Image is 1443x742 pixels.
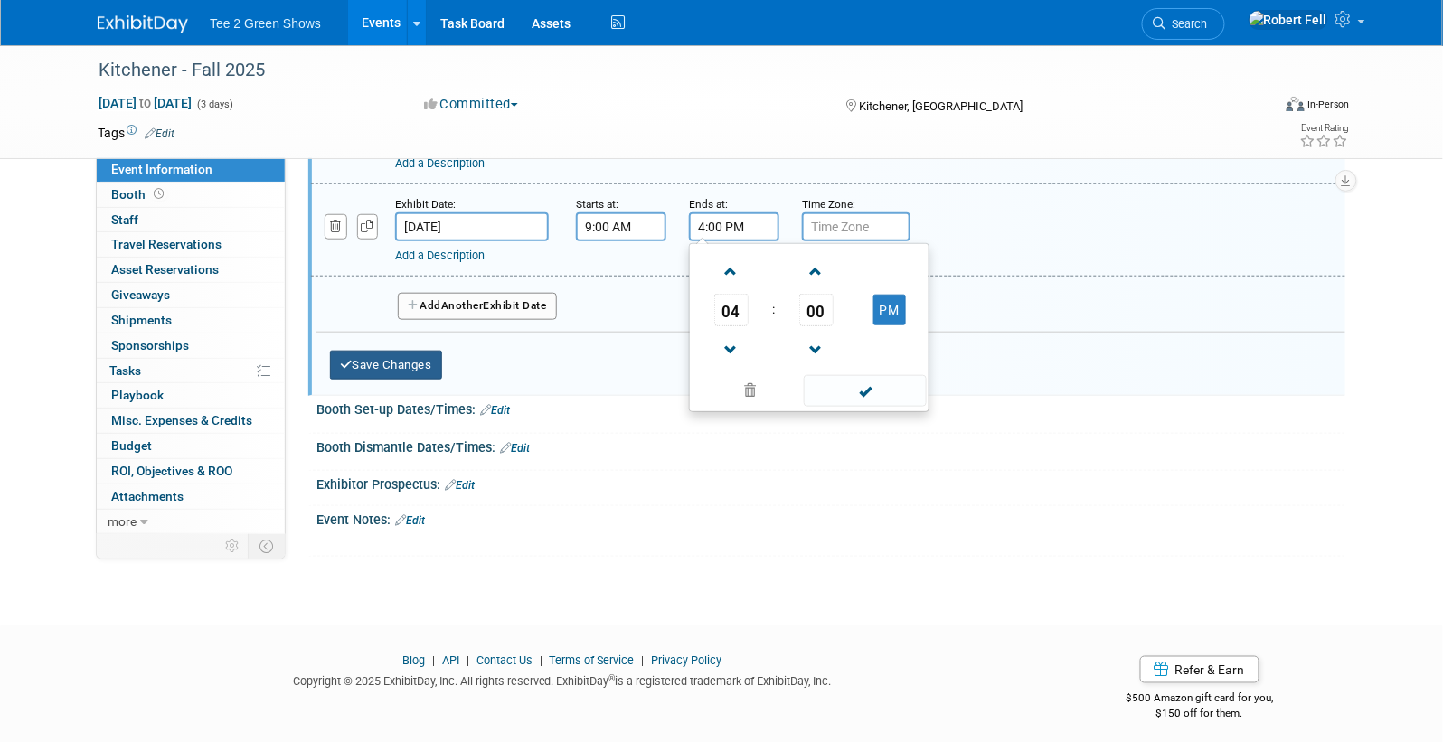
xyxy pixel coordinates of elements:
[330,351,442,380] button: Save Changes
[97,510,285,534] a: more
[111,489,184,503] span: Attachments
[97,383,285,408] a: Playbook
[1300,124,1349,133] div: Event Rating
[442,653,459,667] a: API
[111,287,170,302] span: Giveaways
[689,198,728,211] small: Ends at:
[799,248,834,294] a: Increment Minute
[395,514,425,527] a: Edit
[111,464,232,478] span: ROI, Objectives & ROO
[802,198,855,211] small: Time Zone:
[111,162,212,176] span: Event Information
[111,262,219,277] span: Asset Reservations
[689,212,779,241] input: End Time
[480,404,510,417] a: Edit
[97,459,285,484] a: ROI, Objectives & ROO
[137,96,154,110] span: to
[111,388,164,402] span: Playbook
[799,294,834,326] span: Pick Minute
[500,442,530,455] a: Edit
[111,438,152,453] span: Budget
[637,653,649,667] span: |
[714,294,749,326] span: Pick Hour
[111,187,167,202] span: Booth
[714,326,749,372] a: Decrement Hour
[316,434,1345,457] div: Booth Dismantle Dates/Times:
[535,653,547,667] span: |
[195,99,233,110] span: (3 days)
[111,338,189,352] span: Sponsorships
[249,534,286,558] td: Toggle Event Tabs
[873,295,906,325] button: PM
[1249,10,1328,30] img: Robert Fell
[714,248,749,294] a: Increment Hour
[97,308,285,333] a: Shipments
[111,237,222,251] span: Travel Reservations
[145,127,174,140] a: Edit
[109,363,141,378] span: Tasks
[395,198,456,211] small: Exhibit Date:
[97,208,285,232] a: Staff
[108,514,137,529] span: more
[316,396,1345,419] div: Booth Set-up Dates/Times:
[1142,8,1225,40] a: Search
[111,313,172,327] span: Shipments
[550,653,635,667] a: Terms of Service
[576,198,618,211] small: Starts at:
[98,669,1027,690] div: Copyright © 2025 ExhibitDay, Inc. All rights reserved. ExhibitDay is a registered trademark of Ex...
[1164,94,1350,121] div: Event Format
[476,653,533,667] a: Contact Us
[97,484,285,509] a: Attachments
[652,653,722,667] a: Privacy Policy
[97,258,285,282] a: Asset Reservations
[769,294,778,326] td: :
[97,283,285,307] a: Giveaways
[398,293,557,320] button: AddAnotherExhibit Date
[402,653,425,667] a: Blog
[97,409,285,433] a: Misc. Expenses & Credits
[97,359,285,383] a: Tasks
[1140,656,1259,683] a: Refer & Earn
[418,95,525,114] button: Committed
[217,534,249,558] td: Personalize Event Tab Strip
[98,124,174,142] td: Tags
[1287,97,1305,111] img: Format-Inperson.png
[150,187,167,201] span: Booth not reserved yet
[316,506,1345,530] div: Event Notes:
[98,15,188,33] img: ExhibitDay
[1307,98,1350,111] div: In-Person
[97,333,285,358] a: Sponsorships
[1054,707,1346,722] div: $150 off for them.
[441,299,484,312] span: Another
[395,156,485,170] a: Add a Description
[97,157,285,182] a: Event Information
[395,212,549,241] input: Date
[693,379,806,404] a: Clear selection
[609,673,616,683] sup: ®
[576,212,666,241] input: Start Time
[92,54,1243,87] div: Kitchener - Fall 2025
[1054,680,1346,721] div: $500 Amazon gift card for you,
[395,249,485,262] a: Add a Description
[316,471,1345,494] div: Exhibitor Prospectus:
[802,212,910,241] input: Time Zone
[97,183,285,207] a: Booth
[462,653,474,667] span: |
[111,212,138,227] span: Staff
[98,95,193,111] span: [DATE] [DATE]
[97,434,285,458] a: Budget
[428,653,439,667] span: |
[1166,17,1208,31] span: Search
[210,16,321,31] span: Tee 2 Green Shows
[97,232,285,257] a: Travel Reservations
[803,380,928,405] a: Done
[799,326,834,372] a: Decrement Minute
[111,413,252,427] span: Misc. Expenses & Credits
[859,99,1023,113] span: Kitchener, [GEOGRAPHIC_DATA]
[445,479,475,492] a: Edit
